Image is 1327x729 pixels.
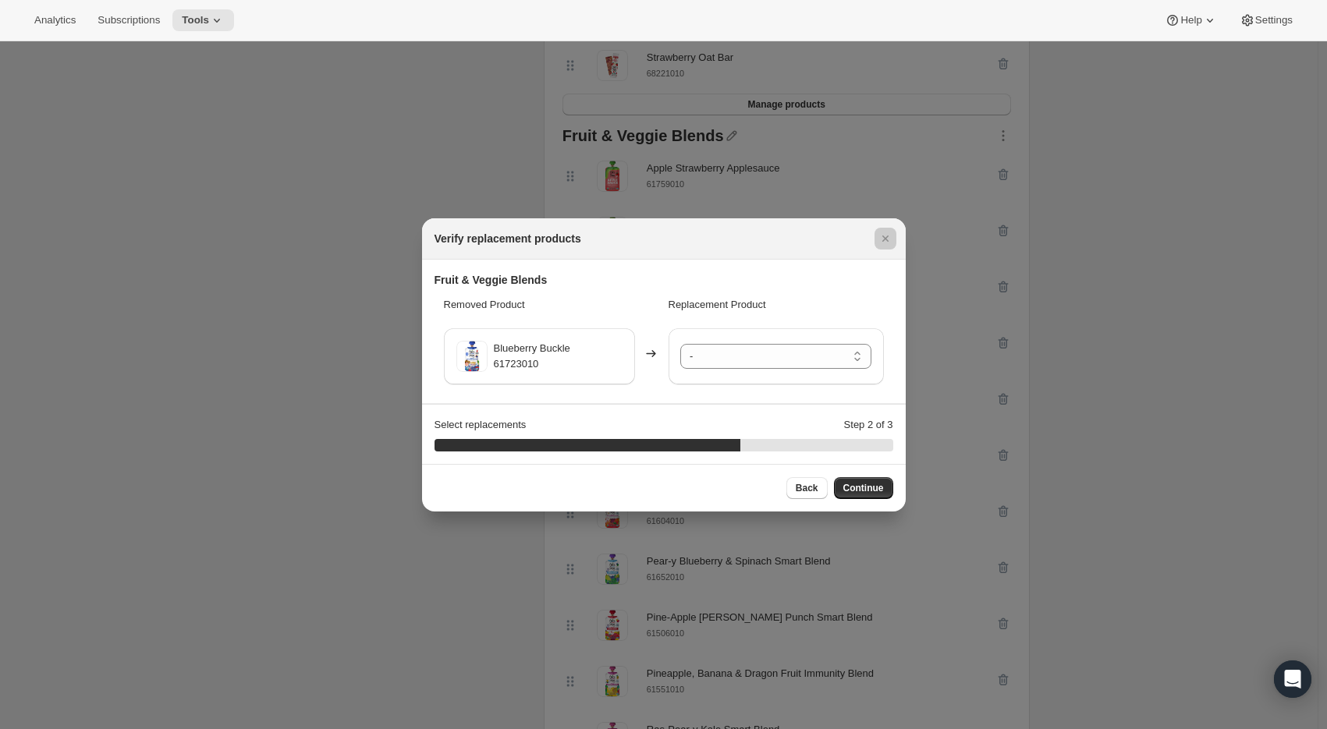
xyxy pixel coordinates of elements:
[456,341,488,372] img: Blueberry Buckle - 61723010
[1155,9,1226,31] button: Help
[796,482,818,494] span: Back
[435,417,527,433] p: Select replacements
[435,272,893,288] h3: Fruit & Veggie Blends
[494,341,570,356] span: Blueberry Buckle
[172,9,234,31] button: Tools
[435,231,581,246] h2: Verify replacement products
[88,9,169,31] button: Subscriptions
[1255,14,1293,27] span: Settings
[844,417,893,433] p: Step 2 of 3
[786,477,828,499] button: Back
[875,228,896,249] button: Close
[34,14,76,27] span: Analytics
[1230,9,1302,31] button: Settings
[1274,660,1311,698] div: Open Intercom Messenger
[1180,14,1201,27] span: Help
[25,9,85,31] button: Analytics
[843,482,884,494] span: Continue
[834,477,893,499] button: Continue
[182,14,209,27] span: Tools
[98,14,160,27] span: Subscriptions
[444,297,659,313] p: Removed Product
[494,356,570,372] span: 61723010
[669,297,884,313] p: Replacement Product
